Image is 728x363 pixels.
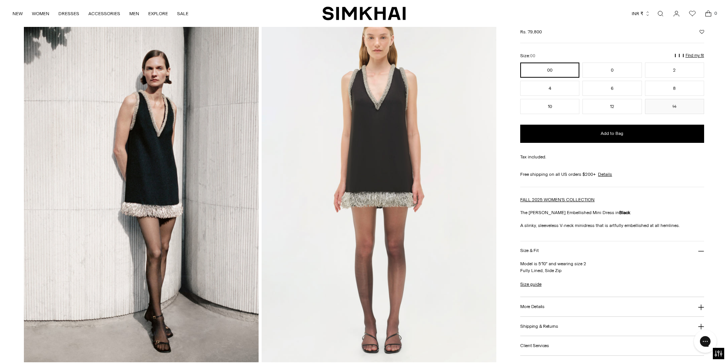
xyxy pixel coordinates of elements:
a: Size guide [520,281,541,288]
div: Free shipping on all US orders $200+ [520,171,704,178]
a: ACCESSORIES [88,5,120,22]
button: 12 [582,99,642,114]
h3: More Details [520,304,544,309]
button: Add to Wishlist [700,30,704,34]
button: 8 [645,81,704,96]
iframe: Gorgias live chat messenger [690,327,720,355]
p: Model is 5'10" and wearing size 2 Fully Lined, Side Zip [520,260,704,274]
a: Go to the account page [669,6,684,21]
h3: Size & Fit [520,248,538,253]
h3: Shipping & Returns [520,324,558,329]
a: WOMEN [32,5,49,22]
strong: Black [619,210,630,215]
a: SALE [177,5,188,22]
button: INR ₹ [632,5,650,22]
button: More Details [520,297,704,316]
a: Open search modal [653,6,668,21]
button: 14 [645,99,704,114]
p: A slinky, sleeveless V-neck minidress that is artfully embellished at all hemlines. [520,222,704,229]
a: Details [598,171,612,178]
a: SIMKHAI [322,6,406,21]
img: Darcy Embellished Mini Dress [262,10,496,362]
a: MEN [129,5,139,22]
button: 00 [520,63,579,78]
a: EXPLORE [148,5,168,22]
button: Shipping & Returns [520,317,704,336]
button: 0 [582,63,642,78]
a: Open cart modal [701,6,716,21]
span: Rs. 79,800 [520,28,542,35]
a: NEW [13,5,23,22]
span: 00 [530,53,535,58]
button: Size & Fit [520,241,704,261]
div: Tax included. [520,153,704,160]
label: Size: [520,52,535,59]
button: Client Services [520,336,704,355]
button: Add to Bag [520,125,704,143]
button: 10 [520,99,579,114]
span: Add to Bag [601,130,623,137]
a: Wishlist [685,6,700,21]
a: FALL 2025 WOMEN'S COLLECTION [520,197,595,202]
span: 0 [712,10,719,17]
h3: Client Services [520,343,549,348]
button: 6 [582,81,642,96]
button: 2 [645,63,704,78]
p: The [PERSON_NAME] Embellished Mini Dress in [520,209,704,216]
a: DRESSES [58,5,79,22]
button: 4 [520,81,579,96]
img: Darcy Embellished Mini Dress [24,10,259,362]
